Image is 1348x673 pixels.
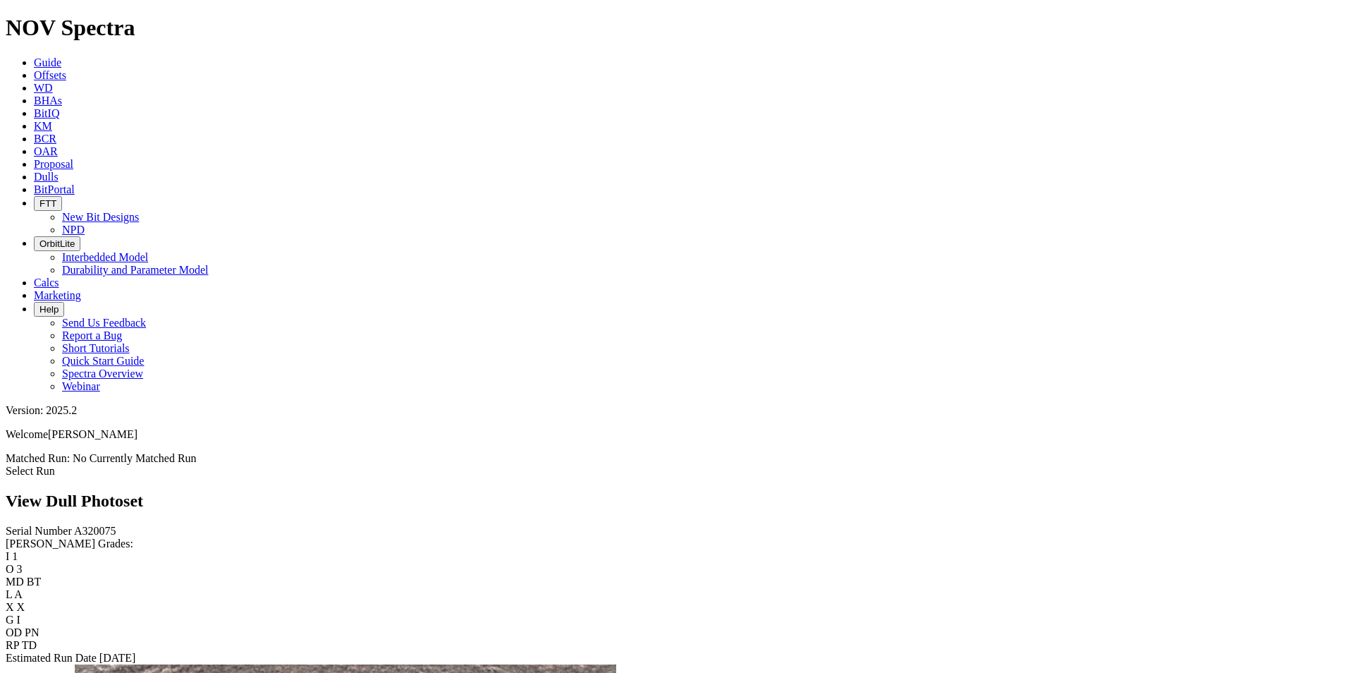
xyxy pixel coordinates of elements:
span: OrbitLite [39,238,75,249]
a: Guide [34,56,61,68]
label: MD [6,576,24,588]
span: Help [39,304,59,315]
a: NPD [62,224,85,236]
a: Durability and Parameter Model [62,264,209,276]
a: OAR [34,145,58,157]
span: I [17,614,20,626]
span: 1 [12,550,18,562]
a: WD [34,82,53,94]
span: 3 [17,563,23,575]
a: Webinar [62,380,100,392]
span: PN [25,626,39,638]
label: Estimated Run Date [6,652,97,664]
span: A [14,588,23,600]
span: TD [22,639,37,651]
span: [DATE] [99,652,136,664]
a: Report a Bug [62,329,122,341]
a: Dulls [34,171,59,183]
a: BitIQ [34,107,59,119]
a: BHAs [34,95,62,107]
span: No Currently Matched Run [73,452,197,464]
span: [PERSON_NAME] [48,428,137,440]
span: X [17,601,25,613]
a: Offsets [34,69,66,81]
a: Proposal [34,158,73,170]
p: Welcome [6,428,1342,441]
label: X [6,601,14,613]
span: BT [27,576,41,588]
h2: View Dull Photoset [6,492,1342,511]
span: Matched Run: [6,452,70,464]
label: O [6,563,14,575]
button: OrbitLite [34,236,80,251]
span: A320075 [74,525,116,537]
h1: NOV Spectra [6,15,1342,41]
a: Quick Start Guide [62,355,144,367]
a: Select Run [6,465,55,477]
a: Calcs [34,277,59,289]
a: KM [34,120,52,132]
a: BCR [34,133,56,145]
label: I [6,550,9,562]
a: New Bit Designs [62,211,139,223]
a: BitPortal [34,183,75,195]
div: Version: 2025.2 [6,404,1342,417]
label: L [6,588,12,600]
label: OD [6,626,22,638]
label: RP [6,639,19,651]
a: Send Us Feedback [62,317,146,329]
a: Interbedded Model [62,251,148,263]
a: Spectra Overview [62,368,143,380]
label: Serial Number [6,525,72,537]
div: [PERSON_NAME] Grades: [6,538,1342,550]
a: Short Tutorials [62,342,130,354]
button: Help [34,302,64,317]
button: FTT [34,196,62,211]
label: G [6,614,14,626]
a: Marketing [34,289,81,301]
span: FTT [39,198,56,209]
